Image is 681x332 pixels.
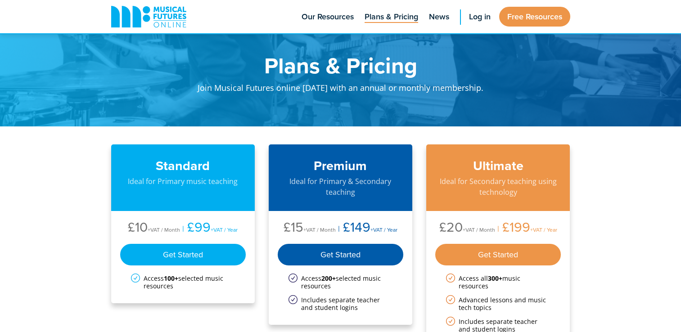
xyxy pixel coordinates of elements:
p: Ideal for Primary music teaching [120,176,246,187]
strong: 100+ [164,274,178,283]
span: +VAT / Month [303,226,336,233]
div: Get Started [120,244,246,265]
span: +VAT / Year [530,226,557,233]
span: +VAT / Year [370,226,397,233]
span: Our Resources [302,11,354,23]
li: £199 [495,220,557,237]
li: Includes separate teacher and student logins [289,296,393,311]
li: Access selected music resources [131,274,235,290]
span: Plans & Pricing [365,11,418,23]
a: Free Resources [499,7,570,27]
p: Ideal for Secondary teaching using technology [435,176,561,197]
span: +VAT / Month [463,226,495,233]
li: £99 [180,220,238,237]
h1: Plans & Pricing [165,54,516,76]
li: Access selected music resources [289,274,393,290]
h3: Ultimate [435,158,561,174]
li: £10 [128,220,180,237]
h3: Premium [278,158,404,174]
div: Get Started [435,244,561,265]
strong: 200+ [321,274,336,283]
h3: Standard [120,158,246,174]
strong: 300+ [488,274,502,283]
span: +VAT / Month [148,226,180,233]
span: News [429,11,449,23]
span: Log in [469,11,491,23]
span: +VAT / Year [211,226,238,233]
li: £20 [439,220,495,237]
li: £15 [284,220,336,237]
p: Ideal for Primary & Secondary teaching [278,176,404,197]
li: Advanced lessons and music tech topics [446,296,550,311]
li: Access all music resources [446,274,550,290]
li: £149 [336,220,397,237]
div: Get Started [278,244,404,265]
p: Join Musical Futures online [DATE] with an annual or monthly membership. [165,76,516,104]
